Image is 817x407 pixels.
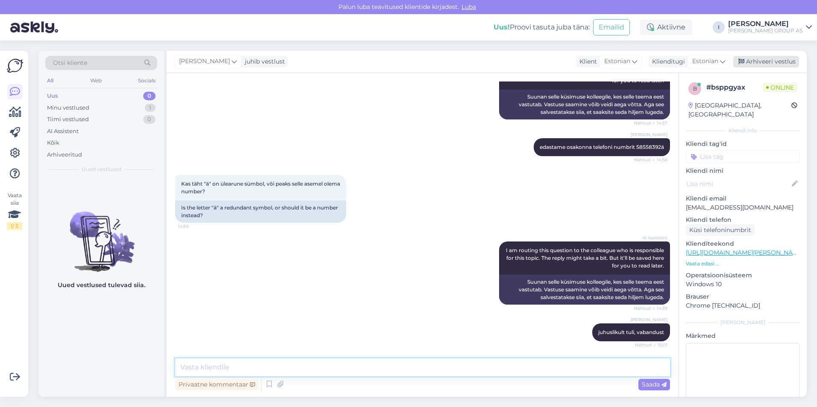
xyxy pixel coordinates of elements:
span: Otsi kliente [53,58,87,67]
div: Uus [47,92,58,100]
span: I am routing this question to the colleague who is responsible for this topic. The reply might ta... [506,247,665,269]
span: Nähtud ✓ 15:01 [635,342,667,348]
div: [PERSON_NAME] [728,20,802,27]
span: Luba [459,3,479,11]
div: AI Assistent [47,127,79,136]
a: [PERSON_NAME][PERSON_NAME] GROUP AS [728,20,812,34]
div: 1 [145,104,156,112]
div: All [45,75,55,86]
p: [EMAIL_ADDRESS][DOMAIN_NAME] [686,203,800,212]
p: Brauser [686,292,800,301]
input: Lisa tag [686,150,800,163]
div: Vaata siia [7,192,22,230]
div: [PERSON_NAME] [686,319,800,326]
span: Uued vestlused [82,166,121,173]
p: Uued vestlused tulevad siia. [58,281,145,290]
p: Windows 10 [686,280,800,289]
span: Online [763,83,797,92]
b: Uus! [494,23,510,31]
span: Saada [642,381,667,388]
div: I [713,21,725,33]
span: edastame osakonna telefoni numbrit 58558392ä [540,144,664,150]
div: # bsppgyax [706,82,763,93]
p: Vaata edasi ... [686,260,800,267]
div: 0 [143,115,156,124]
p: Kliendi nimi [686,166,800,175]
div: Suunan selle küsimuse kolleegile, kes selle teema eest vastutab. Vastuse saamine võib veidi aega ... [499,90,670,119]
p: Kliendi email [686,194,800,203]
p: Kliendi telefon [686,215,800,224]
span: 14:59 [178,223,210,230]
div: Arhiveeritud [47,151,82,159]
span: juhuslikult tuli, vabandust [598,329,664,335]
div: Privaatne kommentaar [175,379,259,390]
img: Askly Logo [7,58,23,74]
div: Küsi telefoninumbrit [686,224,755,236]
div: Kliendi info [686,127,800,134]
div: Klient [576,57,597,66]
span: Nähtud ✓ 14:59 [634,305,667,311]
div: 0 [143,92,156,100]
div: Tiimi vestlused [47,115,89,124]
p: Märkmed [686,331,800,340]
span: AI Assistent [635,235,667,241]
p: Chrome [TECHNICAL_ID] [686,301,800,310]
img: No chats [38,196,164,273]
span: Estonian [604,57,630,66]
span: b [693,85,697,92]
div: 1 / 3 [7,222,22,230]
div: Klienditugi [649,57,685,66]
span: [PERSON_NAME] [179,57,230,66]
div: Arhiveeri vestlus [733,56,799,67]
div: Is the letter "ä" a redundant symbol, or should it be a number instead? [175,201,346,223]
span: [PERSON_NAME] [631,131,667,138]
div: Web [88,75,103,86]
div: juhib vestlust [241,57,285,66]
span: Estonian [692,57,718,66]
button: Emailid [593,19,630,35]
div: Suunan selle küsimuse kolleegile, kes selle teema eest vastutab. Vastuse saamine võib veidi aega ... [499,275,670,305]
div: [GEOGRAPHIC_DATA], [GEOGRAPHIC_DATA] [688,101,791,119]
p: Klienditeekond [686,239,800,248]
div: Socials [136,75,157,86]
div: Proovi tasuta juba täna: [494,22,590,32]
p: Kliendi tag'id [686,140,800,148]
span: Kas täht "ä" on ülearune sümbol, või peaks selle asemel olema number? [181,180,341,195]
a: [URL][DOMAIN_NAME][PERSON_NAME] [686,249,804,256]
span: Nähtud ✓ 14:58 [634,157,667,163]
div: Kõik [47,139,59,147]
input: Lisa nimi [686,179,790,189]
div: [PERSON_NAME] GROUP AS [728,27,802,34]
p: Operatsioonisüsteem [686,271,800,280]
span: [PERSON_NAME] [631,317,667,323]
div: Aktiivne [640,20,692,35]
span: Nähtud ✓ 14:57 [634,120,667,126]
div: Minu vestlused [47,104,89,112]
